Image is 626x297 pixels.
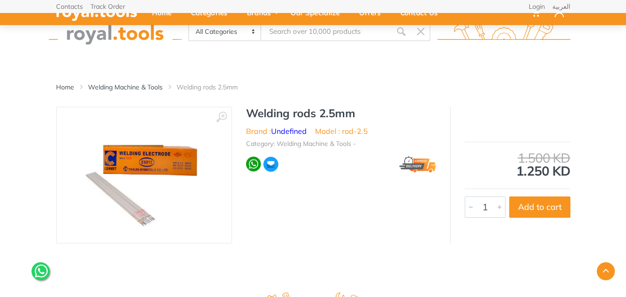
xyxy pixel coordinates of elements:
[86,117,202,234] img: Royal Tools - Welding rods 2.5mm
[246,157,261,171] img: wa.webp
[246,139,356,149] li: Category: Welding Machine & Tools -
[552,3,570,10] a: العربية
[261,22,391,41] input: Site search
[437,19,570,44] img: royal.tools Logo
[399,156,436,172] img: express.png
[88,82,163,92] a: Welding Machine & Tools
[90,3,125,10] a: Track Order
[529,3,545,10] a: Login
[465,152,570,177] div: 1.250 KD
[56,82,74,92] a: Home
[189,23,262,40] select: Category
[56,82,570,92] nav: breadcrumb
[246,126,307,137] li: Brand :
[271,126,307,136] a: Undefined
[49,19,182,44] img: royal.tools Logo
[543,111,570,134] img: Undefined
[263,156,279,172] img: ma.webp
[56,3,83,10] a: Contacts
[177,82,252,92] li: Welding rods 2.5mm
[315,126,368,137] li: Model : rod-2.5
[509,196,570,218] button: Add to cart
[246,107,436,120] h1: Welding rods 2.5mm
[465,152,570,164] div: 1.500 KD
